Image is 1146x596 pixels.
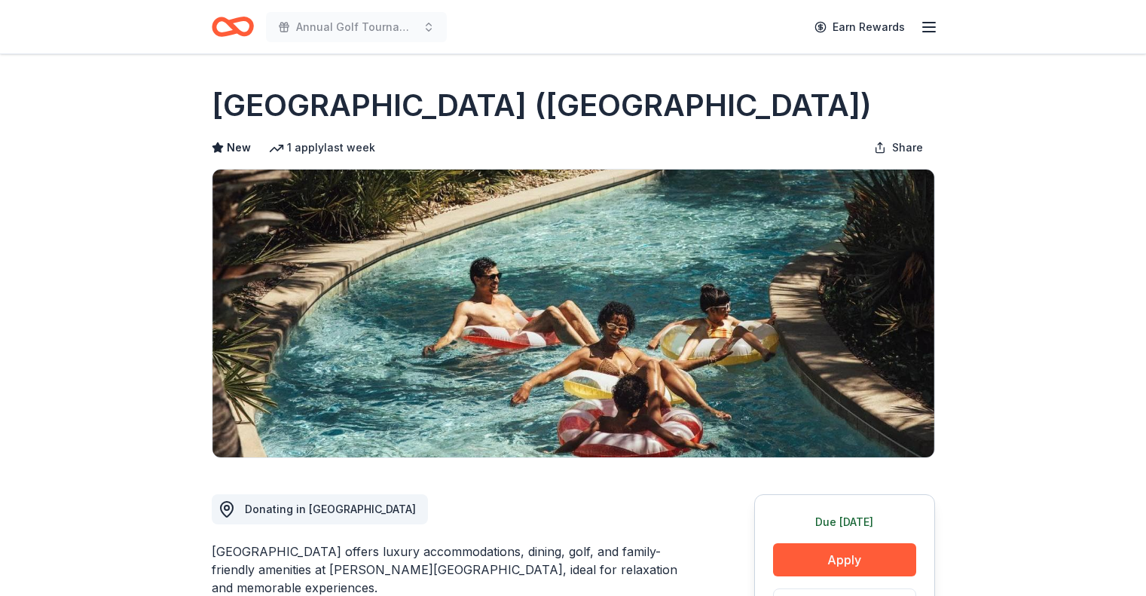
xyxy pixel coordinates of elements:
[212,170,934,457] img: Image for Four Seasons Resort (Orlando)
[296,18,417,36] span: Annual Golf Tournament
[212,9,254,44] a: Home
[862,133,935,163] button: Share
[773,513,916,531] div: Due [DATE]
[245,503,416,515] span: Donating in [GEOGRAPHIC_DATA]
[773,543,916,576] button: Apply
[227,139,251,157] span: New
[266,12,447,42] button: Annual Golf Tournament
[269,139,375,157] div: 1 apply last week
[805,14,914,41] a: Earn Rewards
[212,84,872,127] h1: [GEOGRAPHIC_DATA] ([GEOGRAPHIC_DATA])
[892,139,923,157] span: Share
